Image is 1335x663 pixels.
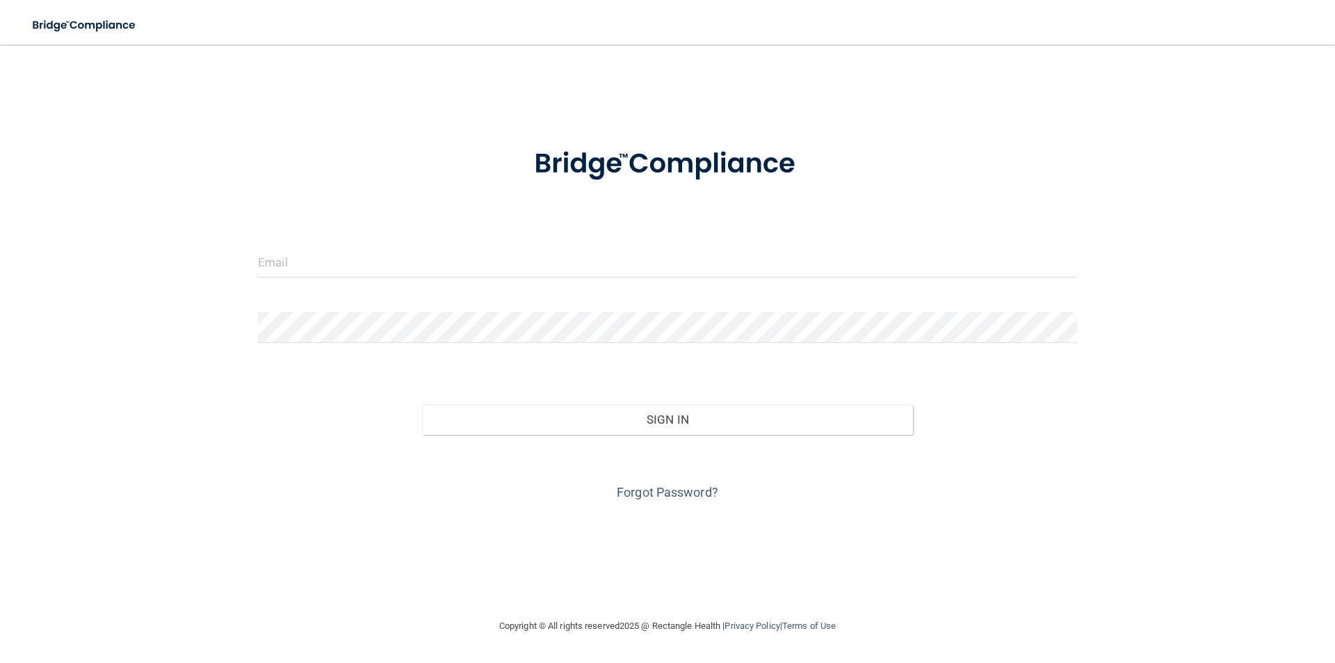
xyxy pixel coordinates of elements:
[782,621,836,631] a: Terms of Use
[258,246,1077,278] input: Email
[21,11,149,40] img: bridge_compliance_login_screen.278c3ca4.svg
[725,621,779,631] a: Privacy Policy
[414,604,921,648] div: Copyright © All rights reserved 2025 @ Rectangle Health | |
[617,485,718,500] a: Forgot Password?
[505,128,830,200] img: bridge_compliance_login_screen.278c3ca4.svg
[422,404,914,435] button: Sign In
